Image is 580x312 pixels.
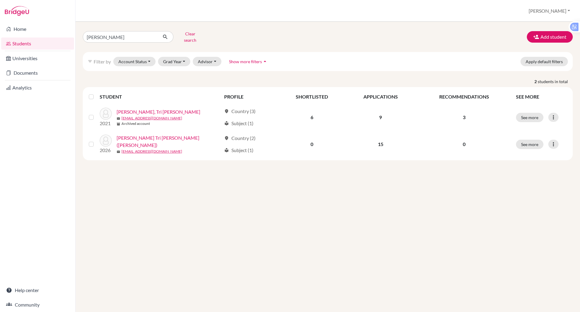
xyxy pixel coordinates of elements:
[173,29,207,45] button: Clear search
[224,121,229,126] span: local_library
[113,57,156,66] button: Account Status
[94,59,111,64] span: Filter by
[279,104,345,131] td: 6
[1,284,74,296] a: Help center
[224,57,273,66] button: Show more filtersarrow_drop_up
[224,147,253,154] div: Subject (1)
[1,37,74,50] a: Students
[520,57,568,66] button: Apply default filters
[117,117,120,120] span: mail
[534,78,538,85] strong: 2
[1,67,74,79] a: Documents
[100,120,112,127] p: 2021
[158,57,191,66] button: Grad Year
[5,6,29,16] img: Bridge-U
[527,31,573,43] button: Add student
[1,82,74,94] a: Analytics
[279,89,345,104] th: SHORTLISTED
[121,115,182,121] a: [EMAIL_ADDRESS][DOMAIN_NAME]
[83,31,158,43] input: Find student by name...
[420,141,509,148] p: 0
[345,89,416,104] th: APPLICATIONS
[224,120,253,127] div: Subject (1)
[117,134,221,149] a: [PERSON_NAME] Tri [PERSON_NAME] ([PERSON_NAME])
[224,135,256,142] div: Country (2)
[224,108,256,115] div: Country (3)
[516,113,543,122] button: See more
[512,89,570,104] th: SEE MORE
[538,78,573,85] span: students in total
[229,59,262,64] span: Show more filters
[516,140,543,149] button: See more
[121,121,150,126] b: Archived account
[345,104,416,131] td: 9
[121,149,182,154] a: [EMAIL_ADDRESS][DOMAIN_NAME]
[117,150,120,154] span: mail
[416,89,512,104] th: RECOMMENDATIONS
[100,108,112,120] img: Diep, Tri Minh Triet
[420,114,509,121] p: 3
[100,147,112,154] p: 2026
[1,52,74,64] a: Universities
[88,59,92,64] i: filter_list
[193,57,221,66] button: Advisor
[221,89,279,104] th: PROFILE
[100,89,221,104] th: STUDENT
[279,131,345,158] td: 0
[262,58,268,64] i: arrow_drop_up
[100,135,112,147] img: Diep, Vuong Tri Nhan (Alex)
[224,136,229,141] span: location_on
[526,5,573,17] button: [PERSON_NAME]
[1,23,74,35] a: Home
[117,108,200,115] a: [PERSON_NAME], Tri [PERSON_NAME]
[1,299,74,311] a: Community
[345,131,416,158] td: 15
[224,109,229,114] span: location_on
[117,122,120,126] span: inventory_2
[224,148,229,153] span: local_library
